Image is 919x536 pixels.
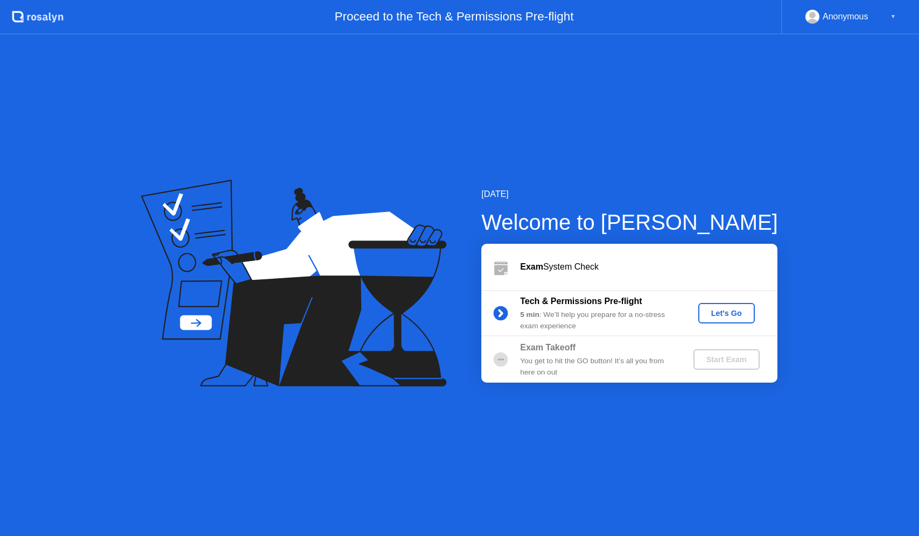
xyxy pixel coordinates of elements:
button: Start Exam [693,349,760,370]
div: You get to hit the GO button! It’s all you from here on out [520,356,675,378]
div: Anonymous [823,10,868,24]
div: Start Exam [698,355,755,364]
b: Exam Takeoff [520,343,576,352]
button: Let's Go [698,303,755,323]
div: Welcome to [PERSON_NAME] [481,206,778,238]
b: Exam [520,262,543,271]
b: 5 min [520,311,539,319]
div: System Check [520,260,777,273]
div: ▼ [890,10,896,24]
b: Tech & Permissions Pre-flight [520,297,642,306]
div: [DATE] [481,188,778,201]
div: Let's Go [703,309,750,318]
div: : We’ll help you prepare for a no-stress exam experience [520,309,675,332]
